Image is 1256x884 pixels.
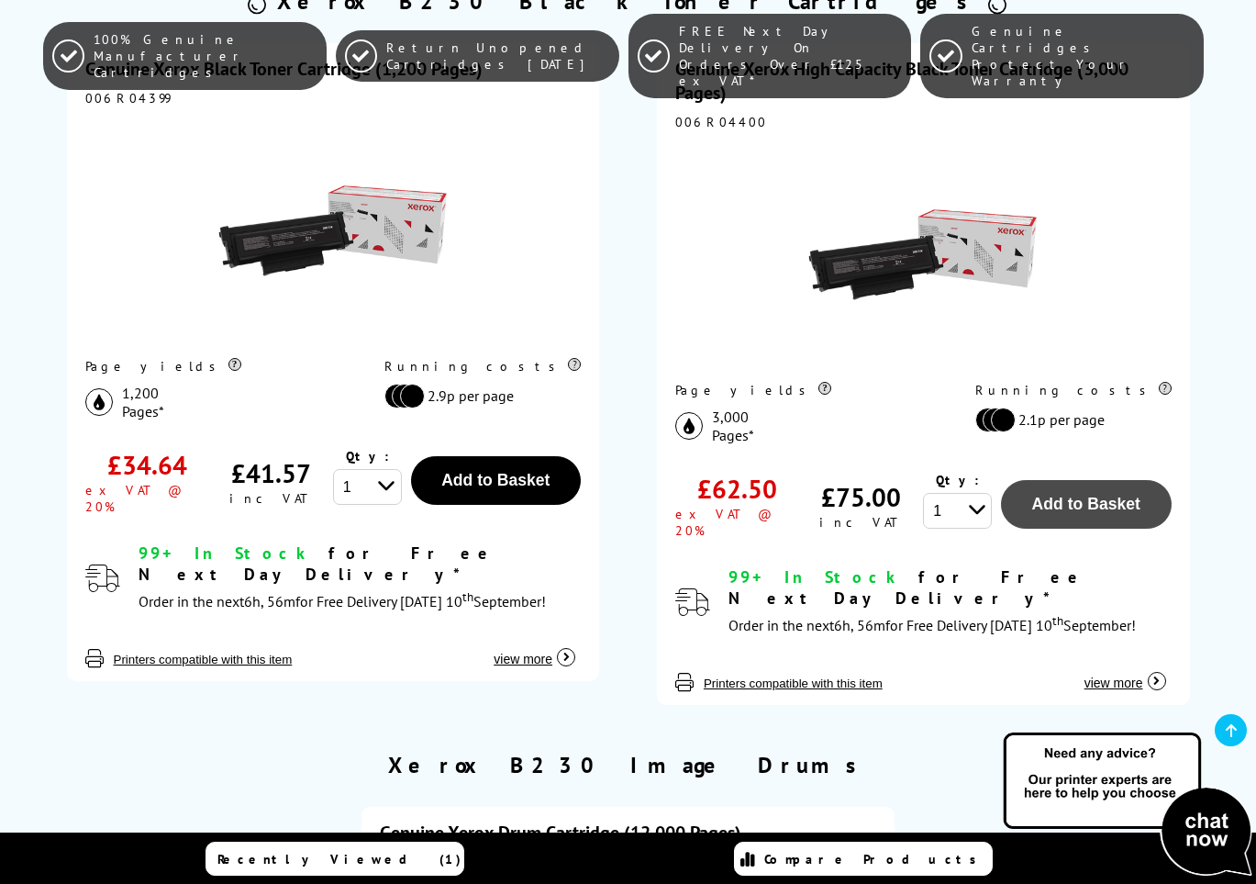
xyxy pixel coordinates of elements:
[834,616,885,634] span: 6h, 56m
[821,480,901,514] div: £75.00
[675,506,799,539] div: ex VAT @ 20%
[697,472,777,506] div: £62.50
[728,566,1172,639] div: modal_delivery
[218,116,448,345] img: Xerox Black Toner Cartridge (1,200 Pages)
[139,592,546,610] span: Order in the next for Free Delivery [DATE] 10 September!
[972,23,1195,89] span: Genuine Cartridges Protect Your Warranty
[975,408,1162,432] li: 2.1p per page
[85,358,241,375] div: Page yields
[386,39,609,73] span: Return Unopened Cartridges [DATE]
[1079,656,1172,691] button: view more
[85,482,209,515] div: ex VAT @ 20%
[712,408,754,444] span: 3,000 Pages*
[411,456,582,505] button: Add to Basket
[488,632,581,667] button: view more
[728,566,1085,609] span: for Free Next Day Delivery*
[808,140,1038,369] img: Xerox High Capacity Black Toner Cartridge (3,000 Pages)
[1084,676,1143,690] span: view more
[384,358,581,375] div: Running costs
[675,382,831,398] div: Page yields
[1052,612,1063,629] sup: th
[728,616,1136,634] span: Order in the next for Free Delivery [DATE] 10 September!
[107,448,187,482] div: £34.64
[734,842,993,876] a: Compare Products
[384,384,572,408] li: 2.9p per page
[139,543,313,564] span: 99+ In Stock
[675,412,703,440] img: black_icon.svg
[819,514,903,531] div: inc VAT
[999,730,1256,880] img: Open Live Chat window
[229,490,313,507] div: inc VAT
[217,851,461,867] span: Recently Viewed (1)
[388,751,868,779] h2: Xerox B230 Image Drums
[1001,480,1172,529] button: Add to Basket
[346,448,389,464] span: Qty:
[139,543,582,615] div: modal_delivery
[764,851,986,867] span: Compare Products
[231,456,311,490] div: £41.57
[85,388,113,416] img: black_icon.svg
[139,543,495,585] span: for Free Next Day Delivery*
[206,842,464,876] a: Recently Viewed (1)
[698,676,888,691] button: Printers compatible with this item
[108,652,298,667] button: Printers compatible with this item
[728,566,903,587] span: 99+ In Stock
[1032,495,1140,513] span: Add to Basket
[94,31,317,81] span: 100% Genuine Manufacturer Cartridges
[244,592,295,610] span: 6h, 56m
[462,588,473,605] sup: th
[679,23,902,89] span: FREE Next Day Delivery On Orders Over £125 ex VAT*
[122,384,164,420] span: 1,200 Pages*
[441,471,550,489] span: Add to Basket
[936,472,979,488] span: Qty:
[494,652,552,666] span: view more
[380,821,741,845] a: Genuine Xerox Drum Cartridge (12,000 Pages)
[675,114,1172,130] div: 006R04400
[975,382,1172,398] div: Running costs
